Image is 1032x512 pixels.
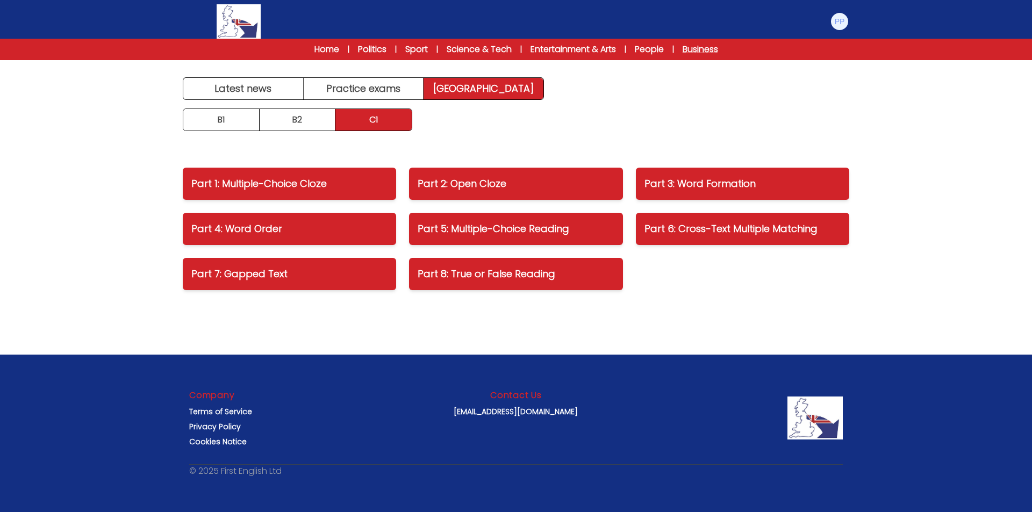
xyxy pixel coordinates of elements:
[418,221,614,236] p: Part 5: Multiple-Choice Reading
[183,4,295,39] a: Logo
[183,78,304,99] a: Latest news
[183,213,396,245] a: Part 4: Word Order
[183,109,260,131] a: B1
[405,43,428,56] a: Sport
[189,389,235,402] h3: Company
[490,389,542,402] h3: Contact Us
[635,43,664,56] a: People
[191,266,388,282] p: Part 7: Gapped Text
[260,109,336,131] a: B2
[304,78,424,99] a: Practice exams
[395,44,397,55] span: |
[644,221,841,236] p: Part 6: Cross-Text Multiple Matching
[189,465,282,478] p: © 2025 First English Ltd
[217,4,261,39] img: Logo
[447,43,512,56] a: Science & Tech
[644,176,841,191] p: Part 3: Word Formation
[672,44,674,55] span: |
[520,44,522,55] span: |
[358,43,386,56] a: Politics
[454,406,578,417] a: [EMAIL_ADDRESS][DOMAIN_NAME]
[424,78,543,99] a: [GEOGRAPHIC_DATA]
[636,213,849,245] a: Part 6: Cross-Text Multiple Matching
[683,43,718,56] a: Business
[409,168,622,200] a: Part 2: Open Cloze
[418,176,614,191] p: Part 2: Open Cloze
[314,43,339,56] a: Home
[189,406,252,417] a: Terms of Service
[531,43,616,56] a: Entertainment & Arts
[787,396,843,439] img: Company Logo
[436,44,438,55] span: |
[189,436,247,447] a: Cookies Notice
[348,44,349,55] span: |
[191,176,388,191] p: Part 1: Multiple-Choice Cloze
[409,213,622,245] a: Part 5: Multiple-Choice Reading
[625,44,626,55] span: |
[183,168,396,200] a: Part 1: Multiple-Choice Cloze
[831,13,848,30] img: Paola Proto
[191,221,388,236] p: Part 4: Word Order
[189,421,241,432] a: Privacy Policy
[335,109,412,131] a: C1
[418,266,614,282] p: Part 8: True or False Reading
[409,258,622,290] a: Part 8: True or False Reading
[183,258,396,290] a: Part 7: Gapped Text
[636,168,849,200] a: Part 3: Word Formation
